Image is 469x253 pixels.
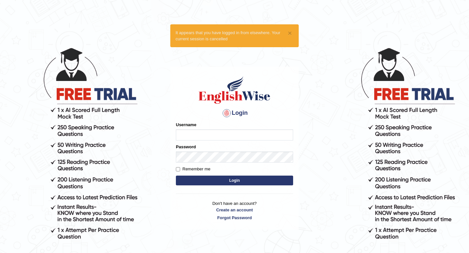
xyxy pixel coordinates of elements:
label: Username [176,122,196,128]
label: Password [176,144,196,150]
input: Remember me [176,167,180,171]
button: Login [176,176,293,185]
a: Forgot Password [176,215,293,221]
button: × [288,30,292,36]
a: Create an account [176,207,293,213]
h4: Login [176,108,293,118]
p: Don't have an account? [176,200,293,220]
img: Logo of English Wise sign in for intelligent practice with AI [197,75,272,105]
div: It appears that you have logged in from elsewhere. Your current session is cancelled [170,24,299,47]
label: Remember me [176,166,210,172]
